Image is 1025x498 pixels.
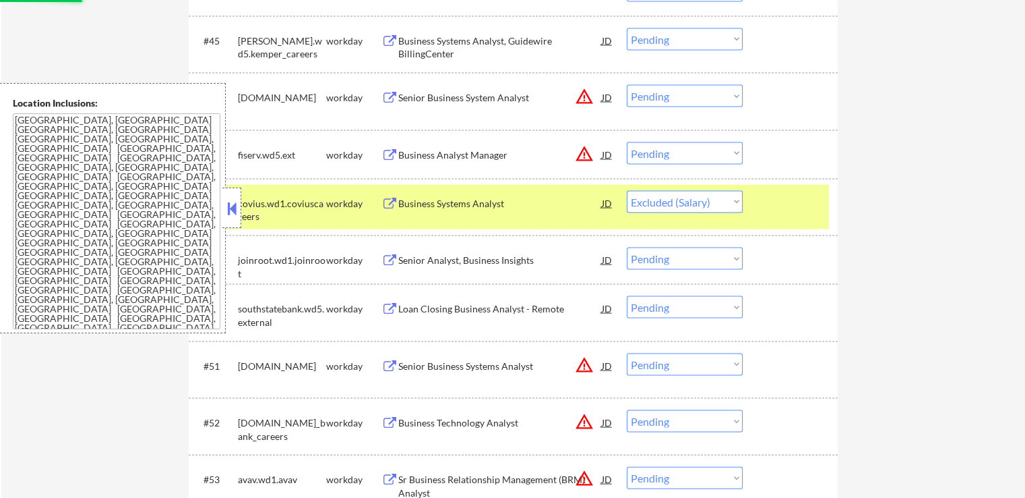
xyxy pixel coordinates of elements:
[326,416,381,430] div: workday
[326,360,381,373] div: workday
[600,467,614,491] div: JD
[204,34,227,48] div: #45
[238,416,326,443] div: [DOMAIN_NAME]_bank_careers
[204,360,227,373] div: #51
[600,142,614,167] div: JD
[238,148,326,162] div: fiserv.wd5.ext
[600,85,614,109] div: JD
[600,296,614,321] div: JD
[13,96,220,110] div: Location Inclusions:
[398,254,602,267] div: Senior Analyst, Business Insights
[398,416,602,430] div: Business Technology Analyst
[238,197,326,223] div: covius.wd1.coviuscareers
[326,91,381,105] div: workday
[326,148,381,162] div: workday
[326,254,381,267] div: workday
[575,469,594,488] button: warning_amber
[575,87,594,106] button: warning_amber
[238,254,326,280] div: joinroot.wd1.joinroot
[204,473,227,487] div: #53
[238,91,326,105] div: [DOMAIN_NAME]
[238,473,326,487] div: avav.wd1.avav
[238,360,326,373] div: [DOMAIN_NAME]
[238,302,326,329] div: southstatebank.wd5.external
[326,197,381,211] div: workday
[398,302,602,316] div: Loan Closing Business Analyst - Remote
[398,360,602,373] div: Senior Business Systems Analyst
[238,34,326,61] div: [PERSON_NAME].wd5.kemper_careers
[600,354,614,378] div: JD
[326,302,381,316] div: workday
[326,473,381,487] div: workday
[575,412,594,431] button: warning_amber
[204,416,227,430] div: #52
[600,191,614,215] div: JD
[575,356,594,375] button: warning_amber
[575,144,594,163] button: warning_amber
[398,34,602,61] div: Business Systems Analyst, Guidewire BillingCenter
[600,28,614,53] div: JD
[398,91,602,105] div: Senior Business System Analyst
[600,410,614,435] div: JD
[600,248,614,272] div: JD
[398,148,602,162] div: Business Analyst Manager
[398,197,602,211] div: Business Systems Analyst
[326,34,381,48] div: workday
